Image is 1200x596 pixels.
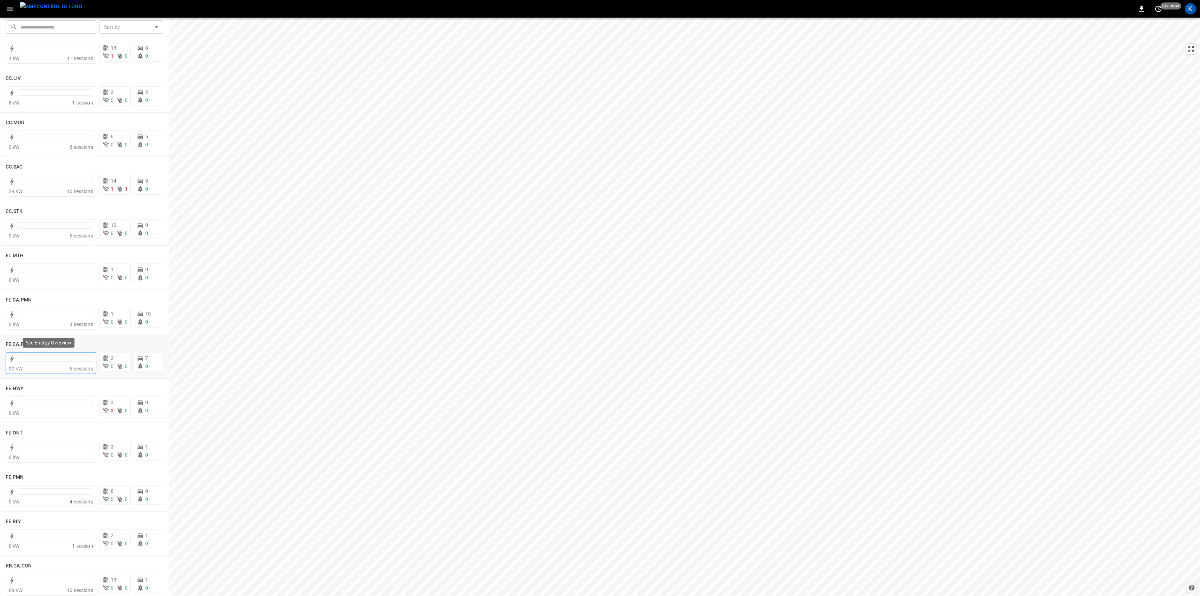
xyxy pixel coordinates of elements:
span: 0 kW [9,322,20,327]
span: 4 sessions [70,499,93,505]
span: 0 [145,585,148,591]
span: 13 [111,45,116,51]
span: 11 sessions [67,56,93,61]
span: 13 [111,577,116,583]
span: 1 [145,444,148,450]
span: 0 [145,186,148,192]
span: 7 [145,355,148,361]
span: 0 [111,230,114,236]
span: 0 [125,275,128,280]
span: 2 [145,89,148,95]
span: 6 sessions [70,144,93,150]
span: 0 [145,53,148,59]
span: 1 [145,533,148,538]
span: 3 [111,444,114,450]
h6: CC.MOD [6,119,25,127]
span: 0 [145,267,148,272]
span: 1 [111,267,114,272]
h6: RB.CA.CON [6,562,32,570]
span: 0 [111,275,114,280]
span: 0 kW [9,410,20,416]
span: 10 sessions [67,588,93,593]
span: 0 [145,319,148,325]
span: 0 [145,97,148,103]
span: 0 [125,53,128,59]
span: 2 [111,89,114,95]
span: 1 session [72,543,93,549]
h6: CC.SAC [6,163,23,171]
span: 0 [125,363,128,369]
span: 0 [111,319,114,325]
span: 10 sessions [67,189,93,194]
span: 0 [145,408,148,413]
span: 9 [145,178,148,184]
span: 10 [145,311,151,317]
h6: FE.RLY [6,518,21,526]
span: 0 [111,142,114,147]
h6: FE.ONT [6,429,23,437]
span: 14 [111,178,116,184]
span: 0 [125,142,128,147]
span: 1 session [72,100,93,106]
span: 3 sessions [70,322,93,327]
span: 1 [111,186,114,192]
span: 1 [145,577,148,583]
span: 0 kW [9,543,20,549]
h6: FE.CA.PMN [6,296,32,304]
span: 0 [145,230,148,236]
span: 0 [111,541,114,546]
span: 0 [125,230,128,236]
span: 6 sessions [70,233,93,239]
span: 1 [111,53,114,59]
span: 0 [145,363,148,369]
span: 0 [111,363,114,369]
span: 0 kW [9,144,20,150]
h6: CC.STK [6,208,23,215]
span: 0 [145,496,148,502]
span: 0 [145,142,148,147]
span: 6 sessions [70,366,93,372]
span: 0 [111,496,114,502]
span: 1 kW [9,56,20,61]
span: 69 kW [9,588,23,593]
span: 1 [125,186,128,192]
span: 0 kW [9,455,20,460]
span: 8 kW [9,100,20,106]
h6: EL.MTH [6,252,24,260]
span: 0 [125,496,128,502]
span: 0 [145,452,148,458]
span: 0 [111,452,114,458]
span: 8 [111,488,114,494]
span: 0 [111,97,114,103]
span: 90 kW [9,366,23,372]
span: 0 [125,585,128,591]
span: 0 [125,541,128,546]
span: 0 [145,488,148,494]
span: 0 [111,585,114,591]
span: 0 kW [9,499,20,505]
span: 10 [111,222,116,228]
h6: CC.LIV [6,75,21,82]
img: ampcontrol.io logo [20,2,82,11]
span: 2 [111,355,114,361]
div: profile-icon [1185,3,1196,14]
span: 0 [125,319,128,325]
span: 29 kW [9,189,23,194]
span: 0 kW [9,277,20,283]
span: 1 [111,311,114,317]
p: See Energy Overview [26,339,72,346]
span: 2 [111,533,114,538]
span: 0 [145,275,148,280]
h6: FE.CA.PRS [6,341,30,348]
span: 0 kW [9,233,20,239]
span: 0 [145,222,148,228]
span: 0 [125,97,128,103]
span: 0 [125,408,128,413]
span: 0 [125,452,128,458]
span: 3 [111,400,114,405]
span: 8 [145,45,148,51]
span: just now [1161,2,1181,9]
span: 6 [111,134,114,139]
h6: FE.PMN [6,474,24,481]
h6: FE.HWY [6,385,24,393]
